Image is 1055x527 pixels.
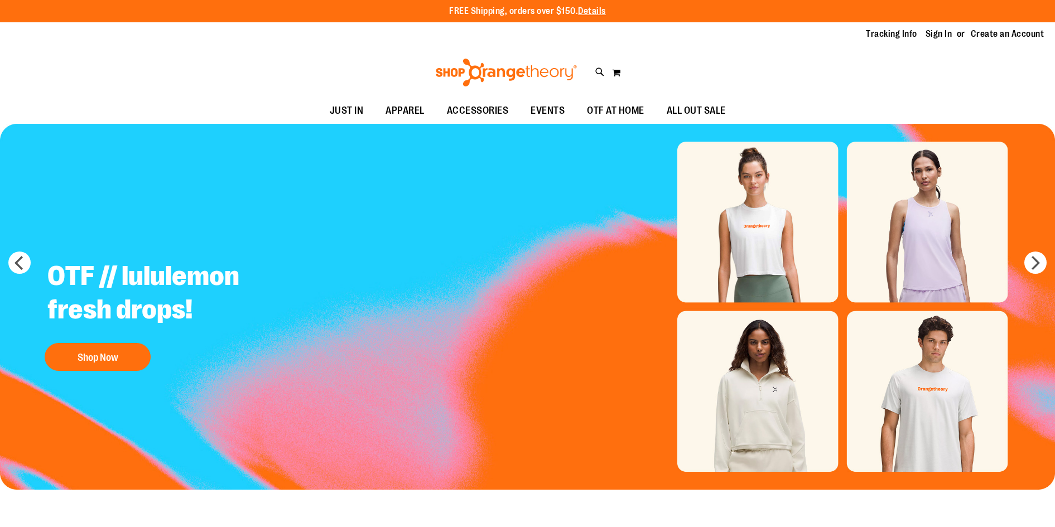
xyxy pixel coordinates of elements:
[8,252,31,274] button: prev
[39,251,316,337] h2: OTF // lululemon fresh drops!
[386,98,425,123] span: APPAREL
[449,5,606,18] p: FREE Shipping, orders over $150.
[587,98,644,123] span: OTF AT HOME
[45,343,151,371] button: Shop Now
[866,28,917,40] a: Tracking Info
[531,98,565,123] span: EVENTS
[926,28,952,40] a: Sign In
[330,98,364,123] span: JUST IN
[1024,252,1047,274] button: next
[971,28,1044,40] a: Create an Account
[434,59,579,86] img: Shop Orangetheory
[447,98,509,123] span: ACCESSORIES
[39,251,316,376] a: OTF // lululemon fresh drops! Shop Now
[667,98,726,123] span: ALL OUT SALE
[578,6,606,16] a: Details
